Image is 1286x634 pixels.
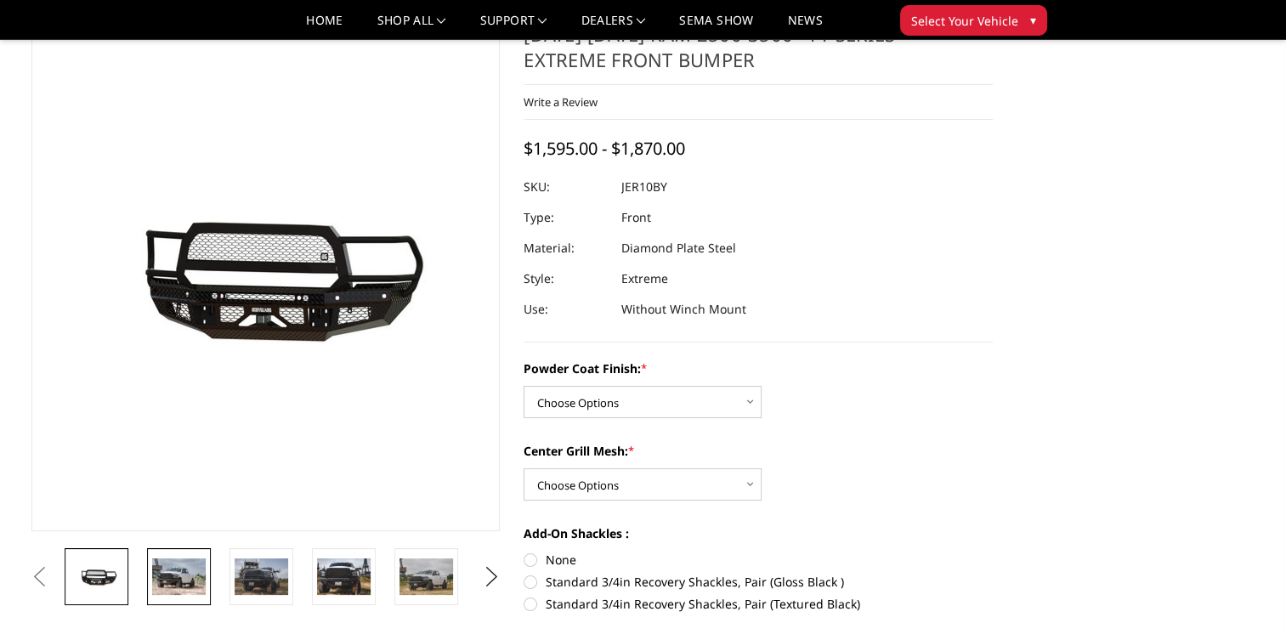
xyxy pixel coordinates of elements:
dd: JER10BY [621,172,667,202]
a: News [787,14,822,39]
label: Standard 3/4in Recovery Shackles, Pair (Textured Black) [524,595,993,613]
a: shop all [377,14,446,39]
span: ▾ [1030,11,1036,29]
label: Add-On Shackles : [524,524,993,542]
button: Next [479,564,504,590]
a: 2010-2018 Ram 2500-3500 - FT Series - Extreme Front Bumper [31,21,501,531]
label: Powder Coat Finish: [524,359,993,377]
dt: SKU: [524,172,609,202]
img: 2010-2018 Ram 2500-3500 - FT Series - Extreme Front Bumper [399,558,453,594]
button: Previous [27,564,53,590]
h1: [DATE]-[DATE] Ram 2500-3500 - FT Series - Extreme Front Bumper [524,21,993,85]
label: Standard 3/4in Recovery Shackles, Pair (Gloss Black ) [524,573,993,591]
a: Home [306,14,343,39]
dt: Material: [524,233,609,263]
img: 2010-2018 Ram 2500-3500 - FT Series - Extreme Front Bumper [317,558,371,594]
span: Select Your Vehicle [911,12,1018,30]
a: Dealers [581,14,646,39]
iframe: Chat Widget [1201,552,1286,634]
label: Center Grill Mesh: [524,442,993,460]
dt: Type: [524,202,609,233]
dd: Without Winch Mount [621,294,746,325]
button: Select Your Vehicle [900,5,1047,36]
dt: Style: [524,263,609,294]
a: Support [480,14,547,39]
a: SEMA Show [679,14,753,39]
dd: Diamond Plate Steel [621,233,736,263]
dd: Front [621,202,651,233]
span: $1,595.00 - $1,870.00 [524,137,685,160]
label: None [524,551,993,569]
dd: Extreme [621,263,668,294]
img: 2010-2018 Ram 2500-3500 - FT Series - Extreme Front Bumper [152,558,206,594]
dt: Use: [524,294,609,325]
img: 2010-2018 Ram 2500-3500 - FT Series - Extreme Front Bumper [235,558,288,594]
a: Write a Review [524,94,598,110]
